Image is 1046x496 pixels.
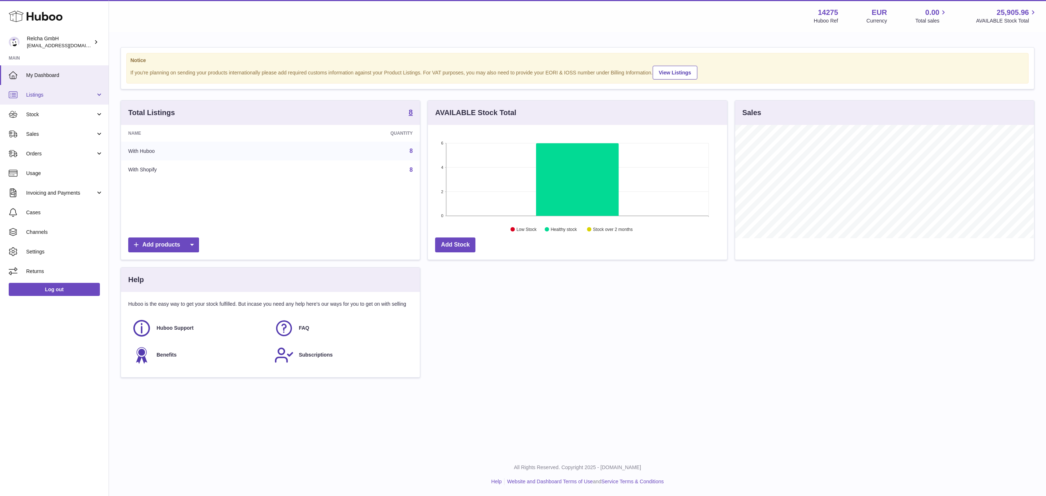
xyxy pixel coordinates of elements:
div: Huboo Ref [814,17,838,24]
a: View Listings [653,66,697,80]
a: Add Stock [435,237,475,252]
span: [EMAIL_ADDRESS][DOMAIN_NAME] [27,42,107,48]
a: Website and Dashboard Terms of Use [507,479,593,484]
p: All Rights Reserved. Copyright 2025 - [DOMAIN_NAME] [115,464,1040,471]
span: Channels [26,229,103,236]
span: Subscriptions [299,351,333,358]
th: Quantity [282,125,420,142]
span: AVAILABLE Stock Total [976,17,1037,24]
a: 25,905.96 AVAILABLE Stock Total [976,8,1037,24]
h3: Total Listings [128,108,175,118]
p: Huboo is the easy way to get your stock fulfilled. But incase you need any help here's our ways f... [128,301,413,308]
div: If you're planning on sending your products internationally please add required customs informati... [130,65,1025,80]
text: 2 [441,190,443,194]
a: 8 [409,109,413,117]
span: Returns [26,268,103,275]
span: 25,905.96 [997,8,1029,17]
span: Cases [26,209,103,216]
span: Stock [26,111,96,118]
span: My Dashboard [26,72,103,79]
text: Low Stock [516,227,537,232]
a: FAQ [274,318,409,338]
strong: Notice [130,57,1025,64]
span: Sales [26,131,96,138]
strong: 8 [409,109,413,116]
a: Add products [128,237,199,252]
span: Usage [26,170,103,177]
a: 0.00 Total sales [915,8,948,24]
a: Huboo Support [132,318,267,338]
th: Name [121,125,282,142]
h3: Help [128,275,144,285]
text: 0 [441,214,443,218]
span: Settings [26,248,103,255]
h3: Sales [742,108,761,118]
text: Stock over 2 months [593,227,633,232]
span: FAQ [299,325,309,332]
text: 4 [441,165,443,170]
span: Invoicing and Payments [26,190,96,196]
span: Listings [26,92,96,98]
text: 6 [441,141,443,145]
span: Orders [26,150,96,157]
img: internalAdmin-14275@internal.huboo.com [9,37,20,48]
span: Huboo Support [157,325,194,332]
a: 8 [409,148,413,154]
a: Subscriptions [274,345,409,365]
div: Relcha GmbH [27,35,92,49]
span: 0.00 [925,8,940,17]
a: Log out [9,283,100,296]
td: With Shopify [121,160,282,179]
li: and [504,478,664,485]
td: With Huboo [121,142,282,160]
a: Service Terms & Conditions [601,479,664,484]
span: Benefits [157,351,177,358]
a: Help [491,479,502,484]
h3: AVAILABLE Stock Total [435,108,516,118]
text: Healthy stock [551,227,577,232]
a: 8 [409,167,413,173]
strong: 14275 [818,8,838,17]
div: Currency [867,17,887,24]
strong: EUR [872,8,887,17]
a: Benefits [132,345,267,365]
span: Total sales [915,17,948,24]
